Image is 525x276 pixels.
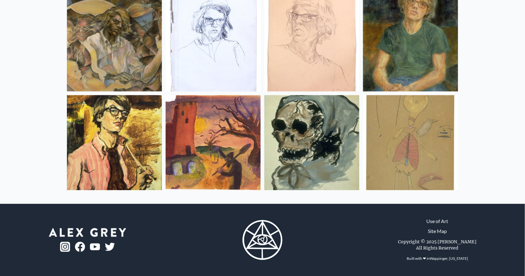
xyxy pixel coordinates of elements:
[60,242,70,252] img: ig-logo.png
[428,228,447,235] a: Site Map
[430,256,468,261] a: Wappinger, [US_STATE]
[416,245,459,251] div: All Rights Reserved
[404,254,471,264] div: Built with ❤ in
[105,243,115,251] img: twitter-logo.png
[90,244,100,251] img: youtube-logo.png
[75,242,85,252] img: fb-logo.png
[398,239,477,245] div: Copyright © 2025 [PERSON_NAME]
[427,218,448,225] a: Use of Art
